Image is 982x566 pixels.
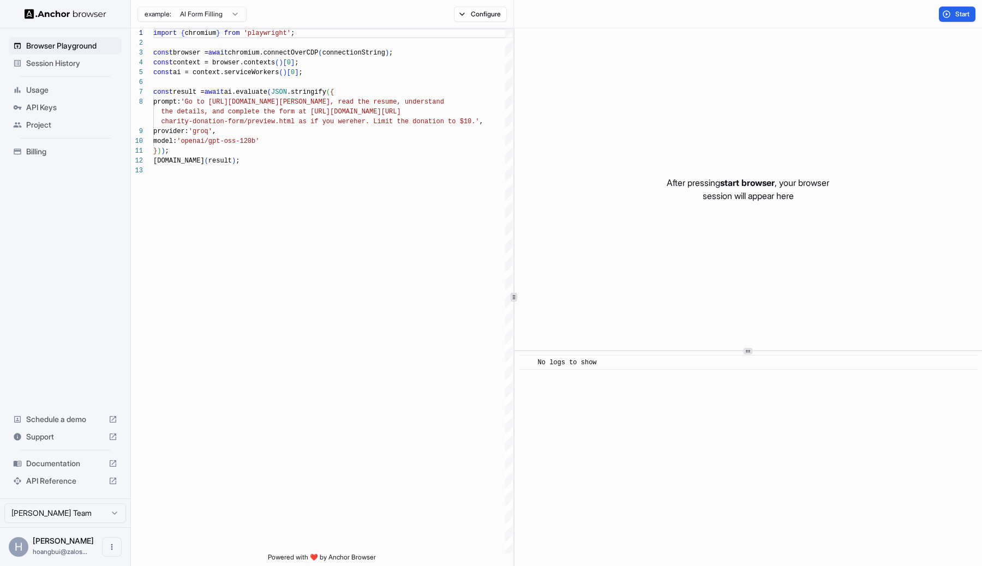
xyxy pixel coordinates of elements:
span: ) [385,49,389,57]
span: browser = [173,49,208,57]
p: After pressing , your browser session will appear here [667,176,829,202]
span: ] [291,59,295,67]
span: ​ [524,357,530,368]
span: Project [26,119,117,130]
span: ) [157,147,161,155]
div: Usage [9,81,122,99]
span: 'Go to [URL][DOMAIN_NAME][PERSON_NAME], re [181,98,345,106]
div: H [9,537,28,557]
span: } [153,147,157,155]
span: ( [318,49,322,57]
span: API Reference [26,475,104,486]
div: 5 [131,68,143,77]
span: const [153,49,173,57]
span: Start [955,10,971,19]
span: context = browser.contexts [173,59,275,67]
span: connectionString [322,49,385,57]
span: ; [389,49,393,57]
span: API Keys [26,102,117,113]
div: Schedule a demo [9,411,122,428]
span: result = [173,88,205,96]
span: prompt: [153,98,181,106]
span: model: [153,137,177,145]
div: 2 [131,38,143,48]
div: 10 [131,136,143,146]
button: Start [939,7,975,22]
span: ai.evaluate [224,88,267,96]
div: Browser Playground [9,37,122,55]
span: from [224,29,240,37]
span: [ [283,59,287,67]
div: 3 [131,48,143,58]
span: [DOMAIN_NAME][URL] [330,108,401,116]
div: 4 [131,58,143,68]
div: 8 [131,97,143,107]
span: const [153,59,173,67]
span: ( [205,157,208,165]
div: Documentation [9,455,122,472]
span: } [216,29,220,37]
span: No logs to show [538,359,597,366]
span: ; [236,157,239,165]
span: start browser [720,177,775,188]
span: await [205,88,224,96]
span: ) [279,59,283,67]
span: , [212,128,216,135]
div: 1 [131,28,143,38]
span: her. Limit the donation to $10.' [354,118,479,125]
span: ; [291,29,295,37]
div: 13 [131,166,143,176]
span: Session History [26,58,117,69]
span: [DOMAIN_NAME] [153,157,205,165]
div: Project [9,116,122,134]
div: API Keys [9,99,122,116]
span: Usage [26,85,117,95]
div: 6 [131,77,143,87]
span: ) [283,69,287,76]
span: result [208,157,232,165]
span: , [480,118,483,125]
span: ) [161,147,165,155]
span: 'groq' [189,128,212,135]
span: await [208,49,228,57]
span: const [153,69,173,76]
button: Open menu [102,537,122,557]
span: { [181,29,184,37]
span: Schedule a demo [26,414,104,425]
div: 7 [131,87,143,97]
span: ; [165,147,169,155]
button: Configure [454,7,507,22]
span: Powered with ❤️ by Anchor Browser [268,553,376,566]
span: ad the resume, understand [346,98,444,106]
span: chromium.connectOverCDP [228,49,319,57]
span: ) [232,157,236,165]
span: ; [295,59,298,67]
span: 0 [291,69,295,76]
div: 11 [131,146,143,156]
div: API Reference [9,472,122,490]
div: Billing [9,143,122,160]
span: the details, and complete the form at [URL] [161,108,330,116]
span: Hoang Bui [33,536,94,545]
span: Documentation [26,458,104,469]
div: Session History [9,55,122,72]
span: [ [287,69,291,76]
div: 12 [131,156,143,166]
span: ; [298,69,302,76]
span: 'playwright' [244,29,291,37]
span: ( [279,69,283,76]
div: 9 [131,127,143,136]
span: const [153,88,173,96]
span: JSON [271,88,287,96]
span: ( [267,88,271,96]
span: hoangbui@zalos.io [33,547,87,556]
span: example: [145,10,171,19]
span: .stringify [287,88,326,96]
span: ] [295,69,298,76]
span: 0 [287,59,291,67]
span: provider: [153,128,189,135]
span: Support [26,431,104,442]
span: charity-donation-form/preview.html as if you were [161,118,354,125]
span: Billing [26,146,117,157]
span: { [330,88,334,96]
